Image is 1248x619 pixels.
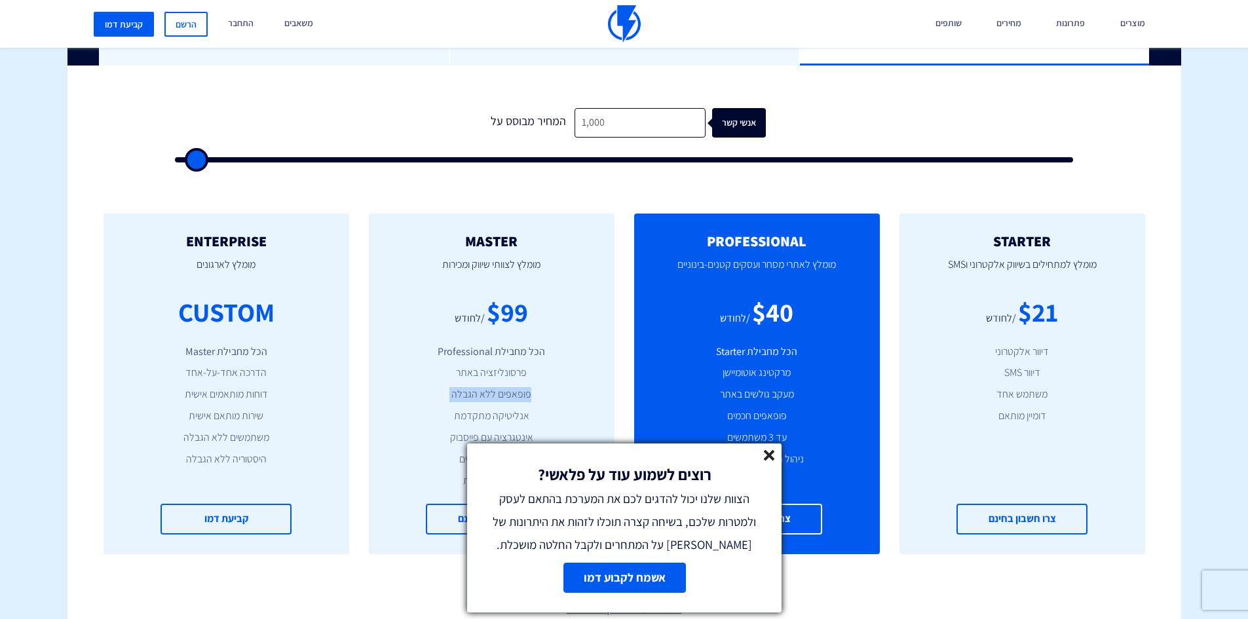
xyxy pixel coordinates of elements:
[164,12,208,37] a: הרשם
[956,504,1087,535] a: צרו חשבון בחינם
[388,474,595,489] li: תמיכה מורחבת
[161,504,292,535] a: קביעת דמו
[123,409,330,424] li: שירות מותאם אישית
[720,311,750,326] div: /לחודש
[919,409,1125,424] li: דומיין מותאם
[388,387,595,402] li: פופאפים ללא הגבלה
[986,311,1016,326] div: /לחודש
[178,293,274,331] div: CUSTOM
[919,387,1125,402] li: משתמש אחד
[94,12,154,37] a: קביעת דמו
[455,311,485,326] div: /לחודש
[388,233,595,249] h2: MASTER
[654,366,860,381] li: מרקטינג אוטומיישן
[123,387,330,402] li: דוחות מותאמים אישית
[388,249,595,293] p: מומלץ לצוותי שיווק ומכירות
[123,345,330,360] li: הכל מחבילת Master
[654,345,860,360] li: הכל מחבילת Starter
[123,249,330,293] p: מומלץ לארגונים
[388,366,595,381] li: פרסונליזציה באתר
[123,452,330,467] li: היסטוריה ללא הגבלה
[654,409,860,424] li: פופאפים חכמים
[487,293,528,331] div: $99
[388,430,595,445] li: אינטגרציה עם פייסבוק
[654,430,860,445] li: עד 3 משתמשים
[67,600,1181,617] a: השוואה מלאה בין החבילות
[123,430,330,445] li: משתמשים ללא הגבלה
[482,108,575,138] div: המחיר מבוסס על
[388,409,595,424] li: אנליטיקה מתקדמת
[426,504,557,535] a: צרו חשבון בחינם
[123,233,330,249] h2: ENTERPRISE
[1018,293,1058,331] div: $21
[654,249,860,293] p: מומלץ לאתרי מסחר ועסקים קטנים-בינוניים
[919,233,1125,249] h2: STARTER
[123,366,330,381] li: הדרכה אחד-על-אחד
[388,452,595,467] li: עד 15 משתמשים
[388,345,595,360] li: הכל מחבילת Professional
[654,387,860,402] li: מעקב גולשים באתר
[719,108,772,138] div: אנשי קשר
[919,366,1125,381] li: דיוור SMS
[752,293,793,331] div: $40
[919,249,1125,293] p: מומלץ למתחילים בשיווק אלקטרוני וSMS
[654,233,860,249] h2: PROFESSIONAL
[919,345,1125,360] li: דיוור אלקטרוני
